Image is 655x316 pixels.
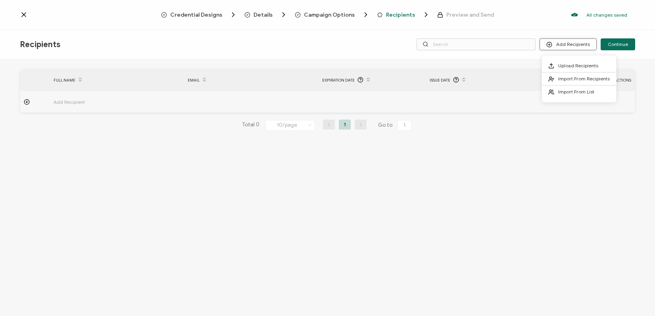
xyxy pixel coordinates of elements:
span: Credential Designs [161,11,237,19]
span: Recipients [377,11,430,19]
span: Recipients [20,40,60,49]
div: FULL NAME [50,73,184,87]
button: Add Recipients [540,38,597,50]
span: Recipients [386,12,415,18]
span: Preview and Send [437,12,494,18]
span: Expiration Date [322,76,355,85]
div: Breadcrumb [161,11,494,19]
span: Details [244,11,288,19]
span: Total 0 [242,120,259,131]
span: Details [254,12,273,18]
span: Credential Designs [170,12,222,18]
span: Import From List [558,89,594,95]
span: Campaign Options [295,11,370,19]
input: Select [265,120,315,131]
button: Continue [601,38,635,50]
span: Upload Recipients [558,63,598,69]
span: Campaign Options [304,12,355,18]
span: Preview and Send [446,12,494,18]
span: Continue [608,42,628,47]
span: Issue Date [430,76,450,85]
iframe: Chat Widget [615,278,655,316]
p: All changes saved [586,12,627,18]
span: Add Recipient [54,97,129,107]
div: EMAIL [184,73,318,87]
li: 1 [339,120,351,129]
input: Search [417,38,536,50]
span: Go to [378,120,413,131]
span: Import From Recipients [558,76,610,82]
